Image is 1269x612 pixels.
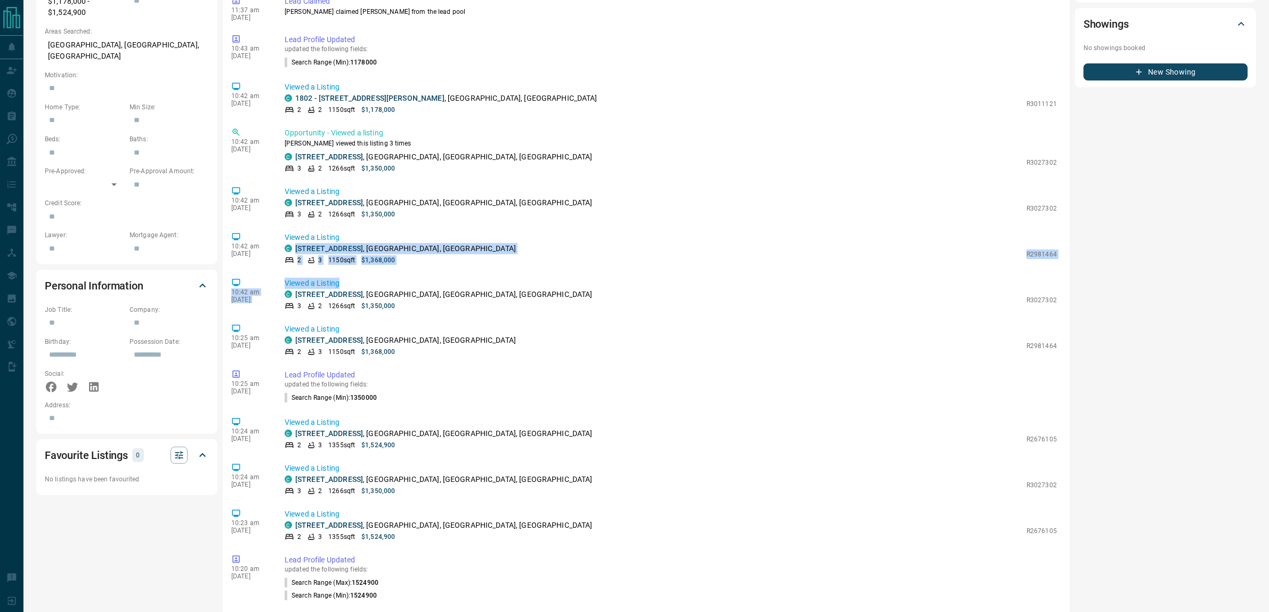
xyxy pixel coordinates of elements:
[295,244,363,253] a: [STREET_ADDRESS]
[231,527,269,534] p: [DATE]
[285,82,1057,93] p: Viewed a Listing
[361,301,395,311] p: $1,350,000
[231,6,269,14] p: 11:37 am
[45,474,209,484] p: No listings have been favourited
[285,153,292,160] div: condos.ca
[350,59,377,66] span: 1178000
[328,347,355,357] p: 1150 sqft
[295,289,593,300] p: , [GEOGRAPHIC_DATA], [GEOGRAPHIC_DATA], [GEOGRAPHIC_DATA]
[295,520,593,531] p: , [GEOGRAPHIC_DATA], [GEOGRAPHIC_DATA], [GEOGRAPHIC_DATA]
[361,164,395,173] p: $1,350,000
[231,573,269,580] p: [DATE]
[318,105,322,115] p: 2
[318,301,322,311] p: 2
[1026,204,1057,213] p: R3027302
[285,509,1057,520] p: Viewed a Listing
[130,166,209,176] p: Pre-Approval Amount:
[295,152,363,161] a: [STREET_ADDRESS]
[361,105,395,115] p: $1,178,000
[295,93,597,104] p: , [GEOGRAPHIC_DATA], [GEOGRAPHIC_DATA]
[1084,63,1248,80] button: New Showing
[328,440,355,450] p: 1355 sqft
[45,70,209,80] p: Motivation:
[295,151,593,163] p: , [GEOGRAPHIC_DATA], [GEOGRAPHIC_DATA], [GEOGRAPHIC_DATA]
[231,138,269,146] p: 10:42 am
[328,255,355,265] p: 1150 sqft
[130,230,209,240] p: Mortgage Agent:
[45,36,209,65] p: [GEOGRAPHIC_DATA], [GEOGRAPHIC_DATA], [GEOGRAPHIC_DATA]
[1084,15,1129,33] h2: Showings
[45,442,209,468] div: Favourite Listings0
[45,400,209,410] p: Address:
[1026,295,1057,305] p: R3027302
[45,134,124,144] p: Beds:
[295,335,516,346] p: , [GEOGRAPHIC_DATA], [GEOGRAPHIC_DATA]
[231,342,269,349] p: [DATE]
[231,45,269,52] p: 10:43 am
[130,134,209,144] p: Baths:
[285,566,1057,573] p: updated the following fields:
[45,277,143,294] h2: Personal Information
[45,337,124,347] p: Birthday:
[231,473,269,481] p: 10:24 am
[295,198,363,207] a: [STREET_ADDRESS]
[318,486,322,496] p: 2
[295,474,593,485] p: , [GEOGRAPHIC_DATA], [GEOGRAPHIC_DATA], [GEOGRAPHIC_DATA]
[1026,158,1057,167] p: R3027302
[130,305,209,315] p: Company:
[231,296,269,303] p: [DATE]
[328,301,355,311] p: 1266 sqft
[297,532,301,542] p: 2
[318,440,322,450] p: 3
[328,210,355,219] p: 1266 sqft
[328,486,355,496] p: 1266 sqft
[295,197,593,208] p: , [GEOGRAPHIC_DATA], [GEOGRAPHIC_DATA], [GEOGRAPHIC_DATA]
[231,334,269,342] p: 10:25 am
[231,428,269,435] p: 10:24 am
[297,486,301,496] p: 3
[285,45,1057,53] p: updated the following fields:
[285,245,292,252] div: condos.ca
[45,102,124,112] p: Home Type:
[352,579,378,586] span: 1524900
[1026,249,1057,259] p: R2981464
[295,475,363,484] a: [STREET_ADDRESS]
[295,243,516,254] p: , [GEOGRAPHIC_DATA], [GEOGRAPHIC_DATA]
[285,127,1057,139] p: Opportunity - Viewed a listing
[361,440,395,450] p: $1,524,900
[295,429,363,438] a: [STREET_ADDRESS]
[328,105,355,115] p: 1150 sqft
[285,139,1057,148] p: [PERSON_NAME] viewed this listing 3 times
[295,336,363,344] a: [STREET_ADDRESS]
[231,14,269,21] p: [DATE]
[318,164,322,173] p: 2
[45,447,128,464] h2: Favourite Listings
[285,417,1057,428] p: Viewed a Listing
[1026,526,1057,536] p: R2676105
[285,7,1057,17] p: [PERSON_NAME] claimed [PERSON_NAME] from the lead pool
[130,337,209,347] p: Possession Date:
[1084,43,1248,53] p: No showings booked
[297,164,301,173] p: 3
[231,288,269,296] p: 10:42 am
[285,232,1057,243] p: Viewed a Listing
[285,199,292,206] div: condos.ca
[285,278,1057,289] p: Viewed a Listing
[361,347,395,357] p: $1,368,000
[1026,434,1057,444] p: R2676105
[45,166,124,176] p: Pre-Approved:
[45,369,124,379] p: Social:
[297,347,301,357] p: 2
[231,481,269,488] p: [DATE]
[231,250,269,257] p: [DATE]
[130,102,209,112] p: Min Size:
[285,521,292,529] div: condos.ca
[328,164,355,173] p: 1266 sqft
[231,100,269,107] p: [DATE]
[45,198,209,208] p: Credit Score:
[297,301,301,311] p: 3
[135,449,141,461] p: 0
[231,204,269,212] p: [DATE]
[231,388,269,395] p: [DATE]
[295,521,363,529] a: [STREET_ADDRESS]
